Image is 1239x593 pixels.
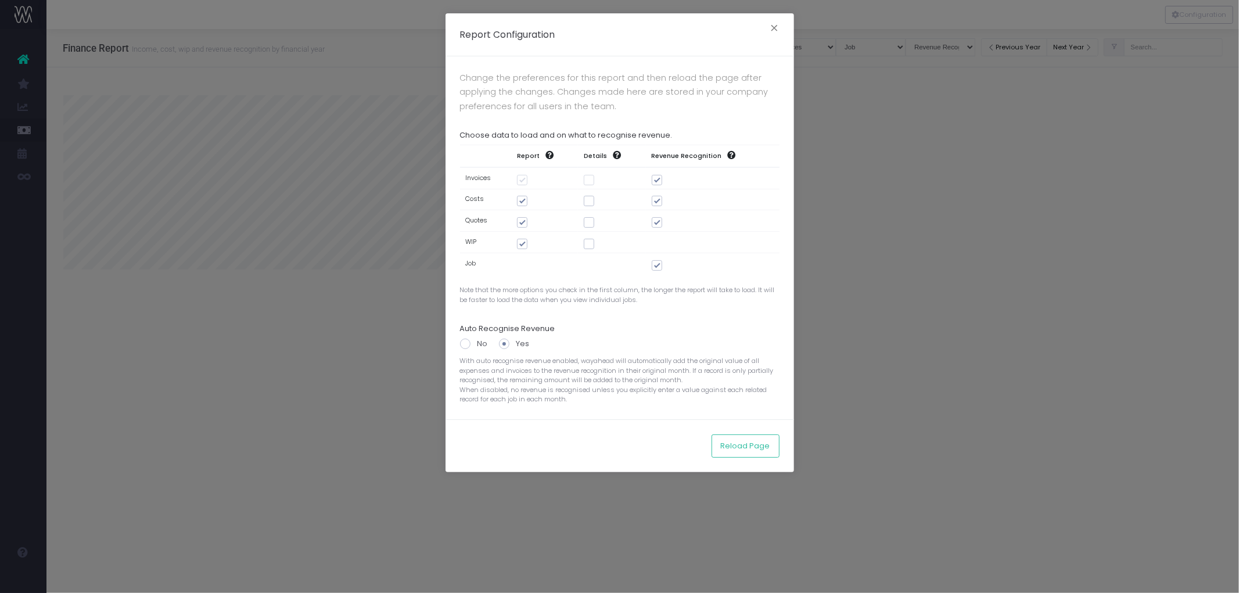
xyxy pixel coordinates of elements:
label: Yes [499,338,530,350]
label: Auto Recognise Revenue [460,323,555,335]
h5: Report Configuration [460,28,555,41]
th: Report [511,145,578,167]
p: Change the preferences for this report and then reload the page after applying the changes. Chang... [460,71,780,113]
td: Invoices [460,167,512,189]
td: Job [460,253,512,274]
td: Costs [460,189,512,210]
span: With auto recognise revenue enabled, wayahead will automatically add the original value of all ex... [460,352,780,404]
span: Note that the more options you check in the first column, the longer the report will take to load... [460,281,780,304]
button: Reload Page [712,434,780,458]
button: Close [763,20,787,39]
th: Details [578,145,646,167]
label: Choose data to load and on what to recognise revenue. [460,130,673,141]
label: No [460,338,488,350]
td: Quotes [460,210,512,232]
td: WIP [460,232,512,253]
th: Revenue Recognition [646,145,780,167]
